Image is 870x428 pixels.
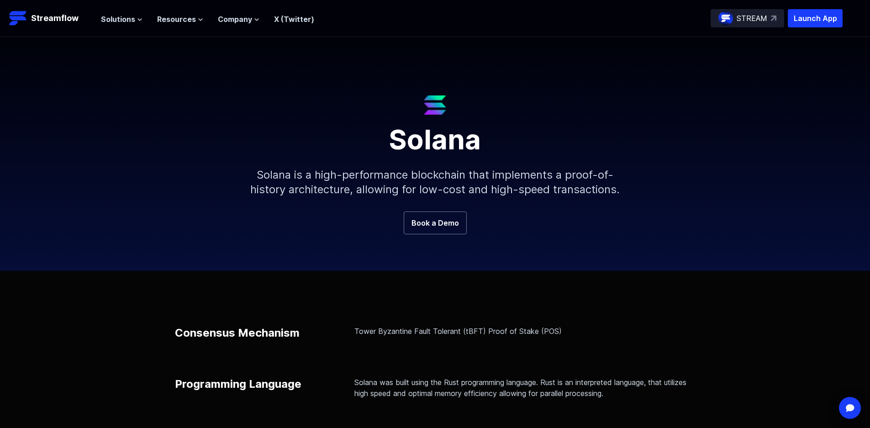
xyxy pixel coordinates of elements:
button: Resources [157,14,203,25]
img: Streamflow Logo [9,9,27,27]
div: Open Intercom Messenger [839,397,861,419]
img: streamflow-logo-circle.png [718,11,733,26]
p: Programming Language [175,377,301,391]
a: STREAM [711,9,784,27]
span: Resources [157,14,196,25]
a: X (Twitter) [274,15,314,24]
button: Launch App [788,9,843,27]
a: Streamflow [9,9,92,27]
img: Solana [424,95,446,115]
button: Company [218,14,259,25]
span: Solutions [101,14,135,25]
span: Company [218,14,252,25]
a: Book a Demo [404,211,467,234]
p: Solana was built using the Rust programming language. Rust is an interpreted language, that utili... [354,377,696,399]
h1: Solana [216,115,654,153]
img: top-right-arrow.svg [771,16,776,21]
p: Streamflow [31,12,79,25]
p: Tower Byzantine Fault Tolerant (tBFT) Proof of Stake (POS) [354,326,696,337]
button: Solutions [101,14,142,25]
p: STREAM [737,13,767,24]
p: Solana is a high-performance blockchain that implements a proof-of-history architecture, allowing... [239,153,632,211]
p: Consensus Mechanism [175,326,300,340]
